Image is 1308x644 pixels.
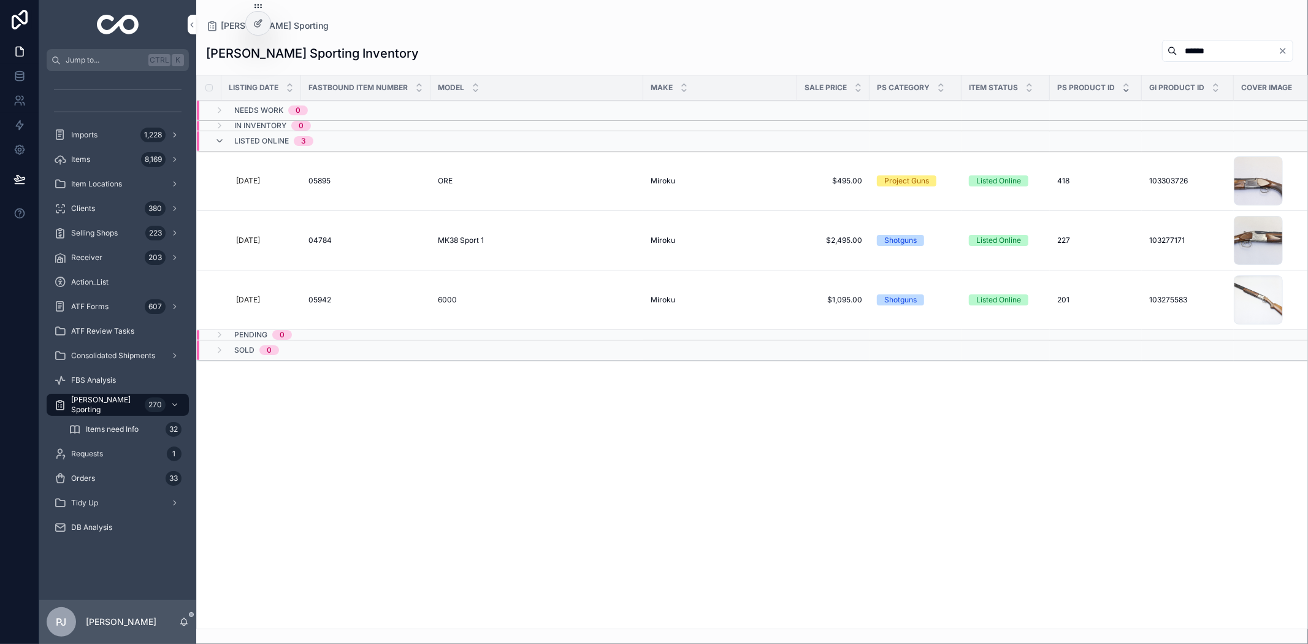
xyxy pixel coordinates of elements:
[71,302,109,312] span: ATF Forms
[236,176,294,186] a: [DATE]
[47,516,189,539] a: DB Analysis
[71,253,102,263] span: Receiver
[805,176,862,186] a: $495.00
[877,294,954,305] a: Shotguns
[71,204,95,213] span: Clients
[71,179,122,189] span: Item Locations
[221,20,329,32] span: [PERSON_NAME] Sporting
[651,236,675,245] span: Miroku
[47,320,189,342] a: ATF Review Tasks
[884,235,917,246] div: Shotguns
[47,394,189,416] a: [PERSON_NAME] Sporting270
[47,148,189,171] a: Items8,169
[438,176,453,186] span: ORE
[66,55,143,65] span: Jump to...
[651,176,790,186] a: Miroku
[1149,83,1204,93] span: GI Product ID
[71,155,90,164] span: Items
[969,83,1018,93] span: Item Status
[438,83,464,93] span: Model
[969,294,1042,305] a: Listed Online
[651,83,673,93] span: Make
[236,295,260,305] p: [DATE]
[206,20,329,32] a: [PERSON_NAME] Sporting
[884,294,917,305] div: Shotguns
[167,447,182,461] div: 1
[651,176,675,186] span: Miroku
[296,105,300,115] div: 0
[145,201,166,216] div: 380
[71,375,116,385] span: FBS Analysis
[651,295,675,305] span: Miroku
[877,235,954,246] a: Shotguns
[976,175,1021,186] div: Listed Online
[651,236,790,245] a: Miroku
[308,236,423,245] a: 04784
[438,236,636,245] a: MK38 Sport 1
[976,235,1021,246] div: Listed Online
[56,615,67,629] span: PJ
[969,175,1042,186] a: Listed Online
[236,236,294,245] a: [DATE]
[145,226,166,240] div: 223
[1149,295,1187,305] span: 103275583
[234,330,267,340] span: Pending
[47,49,189,71] button: Jump to...CtrlK
[47,467,189,489] a: Orders33
[47,247,189,269] a: Receiver203
[47,443,189,465] a: Requests1
[805,83,847,93] span: Sale Price
[1057,236,1070,245] span: 227
[1057,176,1069,186] span: 418
[976,294,1021,305] div: Listed Online
[145,250,166,265] div: 203
[47,197,189,220] a: Clients380
[236,236,260,245] p: [DATE]
[308,83,408,93] span: FastBound Item Number
[47,222,189,244] a: Selling Shops223
[61,418,189,440] a: Items need Info32
[1149,176,1188,186] span: 103303726
[86,424,139,434] span: Items need Info
[1057,236,1134,245] a: 227
[438,295,636,305] a: 6000
[234,345,254,355] span: Sold
[71,473,95,483] span: Orders
[969,235,1042,246] a: Listed Online
[39,71,196,554] div: scrollable content
[651,295,790,305] a: Miroku
[71,523,112,532] span: DB Analysis
[206,45,419,62] h1: [PERSON_NAME] Sporting Inventory
[166,422,182,437] div: 32
[805,295,862,305] a: $1,095.00
[141,152,166,167] div: 8,169
[71,449,103,459] span: Requests
[148,54,170,66] span: Ctrl
[877,83,930,93] span: PS Category
[47,369,189,391] a: FBS Analysis
[71,351,155,361] span: Consolidated Shipments
[145,397,166,412] div: 270
[234,121,286,131] span: In Inventory
[86,616,156,628] p: [PERSON_NAME]
[1149,176,1226,186] a: 103303726
[805,236,862,245] a: $2,495.00
[438,236,484,245] span: MK38 Sport 1
[1241,83,1292,93] span: Cover Image
[301,136,306,146] div: 3
[173,55,183,65] span: K
[267,345,272,355] div: 0
[234,105,283,115] span: Needs Work
[308,176,423,186] a: 05895
[47,492,189,514] a: Tidy Up
[236,176,260,186] p: [DATE]
[166,471,182,486] div: 33
[71,498,98,508] span: Tidy Up
[1057,295,1069,305] span: 201
[1149,236,1185,245] span: 103277171
[47,271,189,293] a: Action_List
[97,15,139,34] img: App logo
[229,83,278,93] span: Listing Date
